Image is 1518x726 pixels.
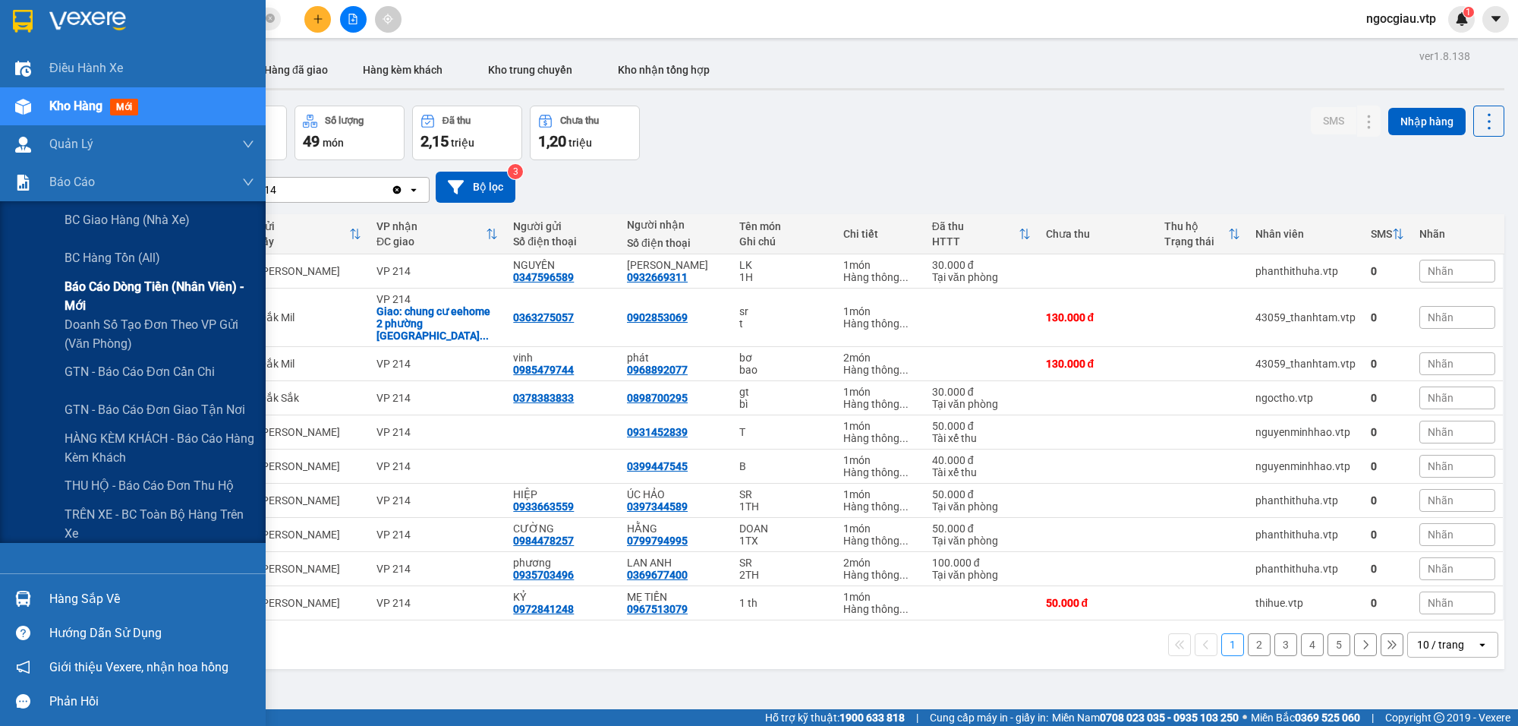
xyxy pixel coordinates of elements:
[376,358,498,370] div: VP 214
[739,426,827,438] div: T
[513,603,574,615] div: 0972841248
[508,164,523,179] sup: 3
[739,271,827,283] div: 1H
[932,220,1019,232] div: Đã thu
[1463,7,1474,17] sup: 1
[932,466,1031,478] div: Tài xế thu
[932,500,1031,513] div: Tại văn phòng
[243,265,361,277] div: PV [PERSON_NAME]
[1301,633,1324,656] button: 4
[899,432,909,444] span: ...
[739,569,827,581] div: 2TH
[243,311,361,324] div: PV Đắk Mil
[930,709,1048,726] span: Cung cấp máy in - giấy in:
[325,115,364,126] div: Số lượng
[627,364,688,376] div: 0968892077
[1157,214,1248,254] th: Toggle SortBy
[451,137,474,149] span: triệu
[376,460,498,472] div: VP 214
[13,10,33,33] img: logo-vxr
[843,591,917,603] div: 1 món
[1371,426,1404,438] div: 0
[843,603,917,615] div: Hàng thông thường
[376,563,498,575] div: VP 214
[843,305,917,317] div: 1 món
[1371,494,1404,507] div: 0
[739,364,827,376] div: bao
[110,99,138,115] span: mới
[513,500,574,513] div: 0933663559
[627,522,724,535] div: HẰNG
[513,522,612,535] div: CƯỜNG
[627,569,688,581] div: 0369677400
[1046,311,1149,324] div: 130.000 đ
[303,132,320,150] span: 49
[843,386,917,398] div: 1 món
[235,214,369,254] th: Toggle SortBy
[627,259,724,271] div: DUY TIÊN
[739,500,827,513] div: 1TH
[243,220,349,232] div: VP gửi
[340,6,367,33] button: file-add
[1248,633,1271,656] button: 2
[49,99,102,113] span: Kho hàng
[65,429,254,467] span: HÀNG KÈM KHÁCH - Báo cáo hàng kèm khách
[1428,358,1453,370] span: Nhãn
[1046,228,1149,240] div: Chưa thu
[16,626,30,640] span: question-circle
[739,235,827,248] div: Ghi chú
[1255,311,1356,324] div: 43059_thanhtam.vtp
[376,494,498,507] div: VP 214
[313,14,323,24] span: plus
[627,352,724,364] div: phát
[1363,214,1412,254] th: Toggle SortBy
[513,488,612,500] div: HIỆP
[15,137,31,153] img: warehouse-icon
[739,259,827,271] div: LK
[568,137,592,149] span: triệu
[513,569,574,581] div: 0935703496
[376,265,498,277] div: VP 214
[739,557,827,569] div: SR
[932,488,1031,500] div: 50.000 đ
[15,61,31,77] img: warehouse-icon
[1255,228,1356,240] div: Nhân viên
[1466,7,1471,17] span: 1
[16,660,30,674] span: notification
[739,460,827,472] div: B
[65,505,254,543] span: TRÊN XE - BC toàn bộ hàng trên xe
[1046,597,1149,609] div: 50.000 đ
[843,398,917,410] div: Hàng thông thường
[1255,494,1356,507] div: phanthithuha.vtp
[924,214,1038,254] th: Toggle SortBy
[383,14,393,24] span: aim
[1255,529,1356,541] div: phanthithuha.vtp
[1255,563,1356,575] div: phanthithuha.vtp
[627,311,688,324] div: 0902853069
[65,476,234,495] span: THU HỘ - Báo cáo đơn thu hộ
[843,522,917,535] div: 1 món
[49,588,254,611] div: Hàng sắp về
[304,6,331,33] button: plus
[1482,6,1509,33] button: caret-down
[15,99,31,115] img: warehouse-icon
[1354,9,1448,28] span: ngocgiau.vtp
[739,522,827,535] div: DOAN
[932,454,1031,466] div: 40.000 đ
[627,535,688,547] div: 0799794995
[1371,358,1404,370] div: 0
[1255,426,1356,438] div: nguyenminhhao.vtp
[420,132,449,150] span: 2,15
[376,220,486,232] div: VP nhận
[513,352,612,364] div: vinh
[513,392,574,404] div: 0378383833
[627,392,688,404] div: 0898700295
[375,6,402,33] button: aim
[348,14,358,24] span: file-add
[1221,633,1244,656] button: 1
[1255,597,1356,609] div: thihue.vtp
[376,529,498,541] div: VP 214
[843,535,917,547] div: Hàng thông thường
[899,603,909,615] span: ...
[49,658,228,677] span: Giới thiệu Vexere, nhận hoa hồng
